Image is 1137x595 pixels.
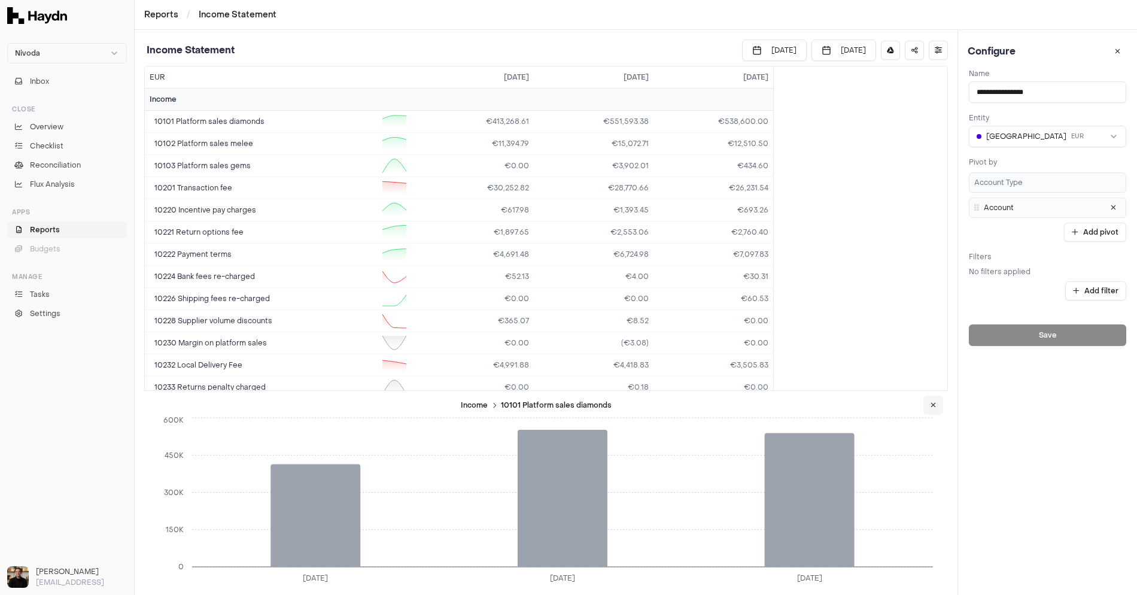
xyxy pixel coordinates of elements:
td: €8.52 [534,310,653,332]
h3: Configure [968,44,1016,59]
span: Nivoda [15,48,40,58]
h3: [PERSON_NAME] [36,566,127,577]
span: 10228 Supplier volume discounts [154,315,272,326]
td: €4,991.88 [414,354,534,377]
li: Account [969,198,1126,218]
span: Flux Analysis [30,179,75,190]
button: Add filter [1065,281,1126,300]
td: €0.18 [534,377,653,399]
td: €1,897.65 [414,221,534,244]
td: €0.00 [653,332,773,354]
li: Income Statement [199,9,276,21]
a: Reports [7,221,127,238]
td: €0.00 [414,288,534,310]
span: 10101 Platform sales diamonds [154,116,265,127]
tspan: 450K [165,451,184,460]
label: Pivot by [969,157,997,167]
span: 10222 Payment terms [154,249,232,260]
h3: Income Statement [144,43,235,57]
div: Close [7,99,127,119]
span: 10230 Margin on platform sales [154,338,267,348]
td: €11,394.79 [414,133,534,155]
td: €28,770.66 [534,177,653,199]
tspan: 600K [163,415,184,425]
td: €26,231.54 [653,177,773,199]
span: Account [984,203,1014,212]
div: Apps [7,202,127,221]
button: Add pivot [1064,223,1126,242]
span: 10103 Platform sales gems [154,160,251,171]
span: EUR [150,72,165,82]
td: €538,600.00 [653,111,773,133]
a: Reports [144,9,178,21]
button: [DATE] [811,40,876,61]
th: [DATE] [534,66,653,89]
span: 10101 Platform sales diamonds [501,400,612,410]
td: €30,252.82 [414,177,534,199]
button: [DATE] [742,40,807,61]
th: [DATE] [653,66,773,89]
span: Checklist [30,141,63,151]
tspan: [DATE] [797,573,822,583]
span: 10220 Incentive pay charges [154,205,256,215]
td: €617.98 [414,199,534,221]
td: €693.26 [653,199,773,221]
td: (€3.08) [534,332,653,354]
a: Reconciliation [7,157,127,174]
span: 10233 Returns penalty charged [154,382,266,393]
td: €0.00 [534,288,653,310]
span: Reconciliation [30,160,81,171]
td: €52.13 [414,266,534,288]
div: Manage [7,267,127,286]
td: €2,760.40 [653,221,773,244]
label: Name [969,69,990,78]
td: €1,393.45 [534,199,653,221]
span: 10221 Return options fee [154,227,244,238]
a: Settings [7,305,127,322]
tspan: [DATE] [550,573,575,583]
span: 10226 Shipping fees re-charged [154,293,270,304]
span: 10224 Bank fees re-charged [154,271,255,282]
td: €60.53 [653,288,773,310]
span: Reports [30,224,60,235]
td: €4,691.48 [414,244,534,266]
span: Settings [30,308,60,319]
span: Budgets [30,244,60,254]
span: Overview [30,122,63,132]
td: €7,097.83 [653,244,773,266]
span: 10232 Local Delivery Fee [154,360,242,371]
td: €12,510.50 [653,133,773,155]
td: €4.00 [534,266,653,288]
span: Tasks [30,289,50,300]
label: Entity [969,113,989,123]
td: €413,268.61 [414,111,534,133]
tspan: 300K [164,488,184,497]
img: Haydn Logo [7,7,67,24]
td: €3,902.01 [534,155,653,177]
span: Income [461,400,501,410]
a: Tasks [7,286,127,303]
tspan: [DATE] [303,573,328,583]
tspan: 150K [166,525,184,535]
td: €365.07 [414,310,534,332]
span: Account Type [974,178,1023,187]
td: €0.00 [414,377,534,399]
td: €551,593.38 [534,111,653,133]
td: €434.60 [653,155,773,177]
a: Overview [7,119,127,135]
label: Filters [969,252,992,262]
span: Inbox [30,76,49,87]
td: €4,418.83 [534,354,653,377]
p: No filters applied [969,267,1126,277]
span: / [184,8,193,20]
a: Flux Analysis [7,176,127,193]
p: [EMAIL_ADDRESS] [36,577,127,588]
button: Budgets [7,241,127,257]
span: 10102 Platform sales melee [154,138,253,149]
td: €6,724.98 [534,244,653,266]
td: €3,505.83 [653,354,773,377]
img: Ole Heine [7,566,29,588]
td: €0.00 [414,332,534,354]
button: Nivoda [7,43,127,63]
button: Inbox [7,73,127,90]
